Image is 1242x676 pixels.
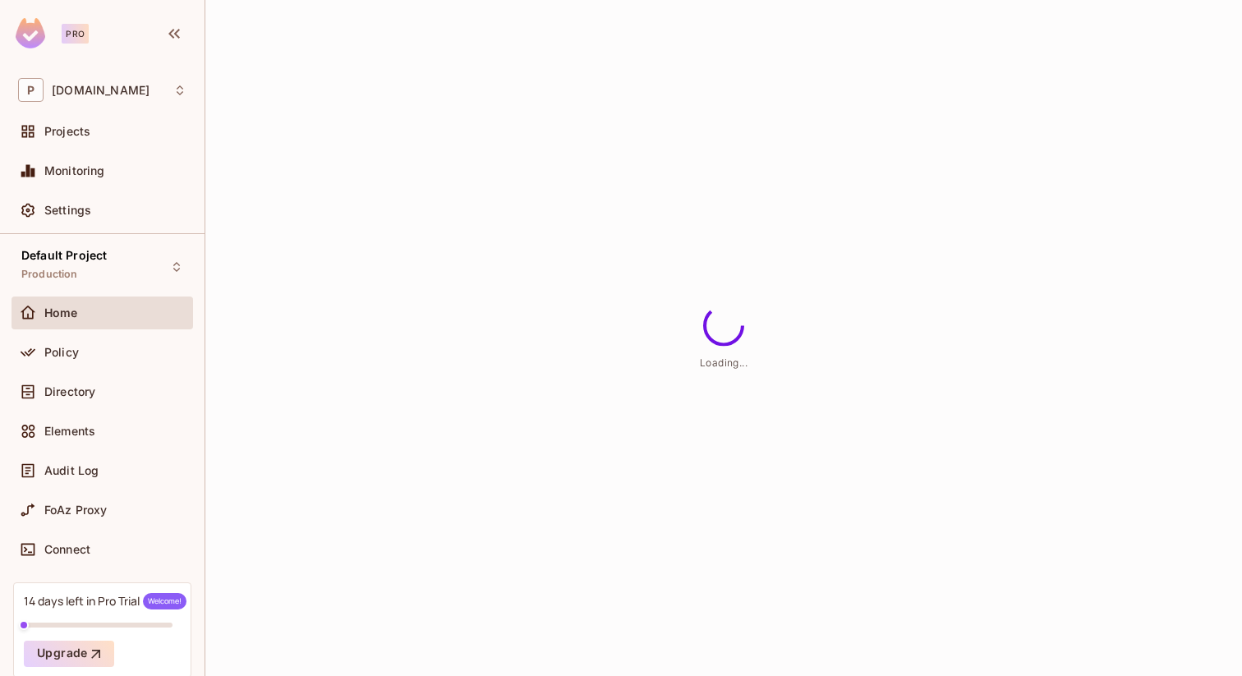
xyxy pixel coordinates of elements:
[62,24,89,44] div: Pro
[700,356,747,368] span: Loading...
[44,204,91,217] span: Settings
[44,425,95,438] span: Elements
[44,306,78,320] span: Home
[44,125,90,138] span: Projects
[18,78,44,102] span: P
[44,385,95,398] span: Directory
[52,84,149,97] span: Workspace: permit.io
[44,164,105,177] span: Monitoring
[21,249,107,262] span: Default Project
[24,593,186,609] div: 14 days left in Pro Trial
[143,593,186,609] span: Welcome!
[44,464,99,477] span: Audit Log
[44,346,79,359] span: Policy
[24,641,114,667] button: Upgrade
[16,18,45,48] img: SReyMgAAAABJRU5ErkJggg==
[21,268,78,281] span: Production
[44,504,108,517] span: FoAz Proxy
[44,543,90,556] span: Connect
